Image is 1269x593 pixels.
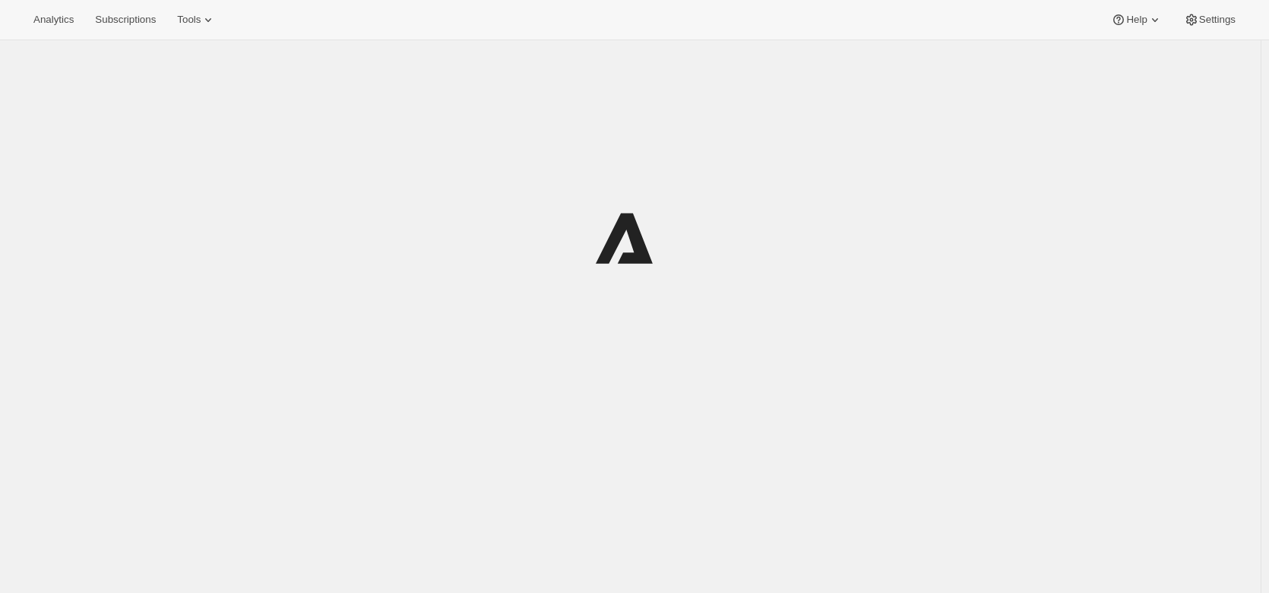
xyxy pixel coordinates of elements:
[1175,9,1245,30] button: Settings
[177,14,201,26] span: Tools
[168,9,225,30] button: Tools
[1199,14,1236,26] span: Settings
[33,14,74,26] span: Analytics
[24,9,83,30] button: Analytics
[86,9,165,30] button: Subscriptions
[1126,14,1147,26] span: Help
[95,14,156,26] span: Subscriptions
[1102,9,1171,30] button: Help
